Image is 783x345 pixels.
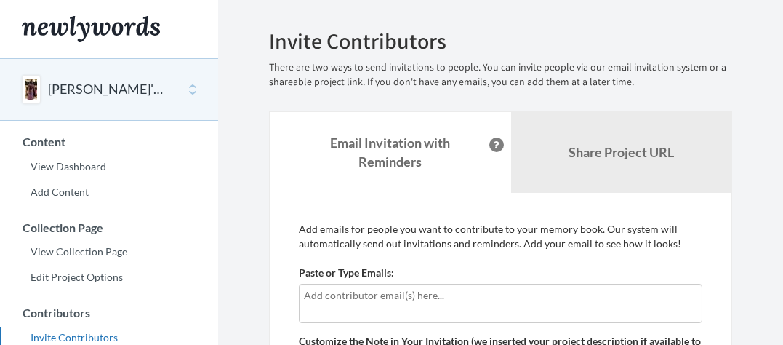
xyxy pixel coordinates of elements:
p: Add emails for people you want to contribute to your memory book. Our system will automatically s... [299,222,702,251]
button: [PERSON_NAME]'s 60th Birthday [48,80,166,99]
input: Add contributor email(s) here... [304,287,697,304]
p: There are two ways to send invitations to people. You can invite people via our email invitation ... [269,60,732,90]
strong: Email Invitation with Reminders [330,135,450,170]
label: Paste or Type Emails: [299,266,394,280]
b: Share Project URL [569,144,674,160]
h3: Contributors [1,306,218,320]
h3: Content [1,135,218,148]
h2: Invite Contributors [269,29,732,53]
h3: Collection Page [1,221,218,234]
img: Newlywords logo [22,16,160,42]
